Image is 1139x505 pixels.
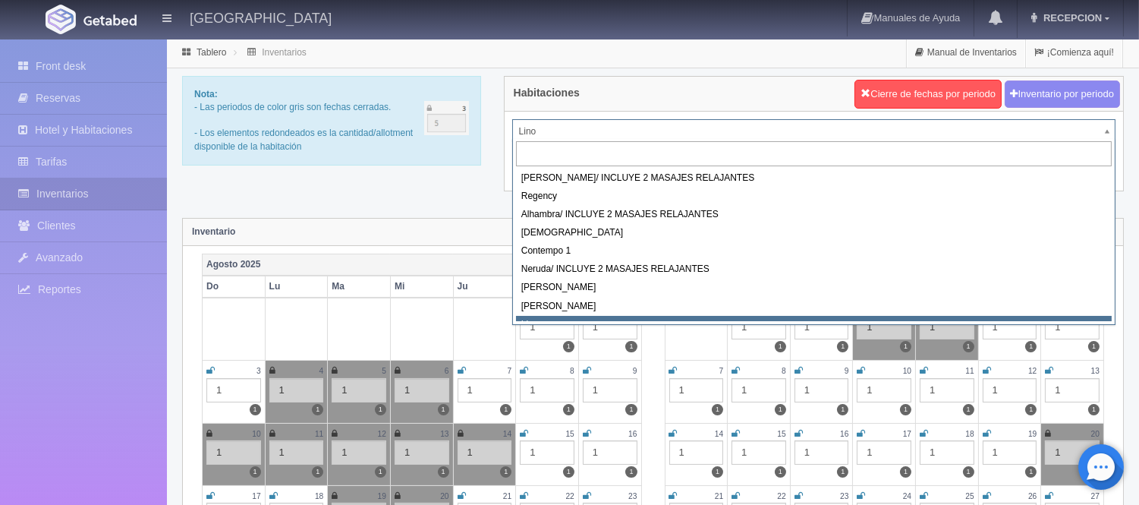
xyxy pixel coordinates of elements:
[516,206,1112,224] div: Alhambra/ INCLUYE 2 MASAJES RELAJANTES
[516,224,1112,242] div: [DEMOGRAPHIC_DATA]
[516,279,1112,297] div: [PERSON_NAME]
[516,188,1112,206] div: Regency
[516,242,1112,260] div: Contempo 1
[516,316,1112,334] div: Lino
[516,298,1112,316] div: [PERSON_NAME]
[516,260,1112,279] div: Neruda/ INCLUYE 2 MASAJES RELAJANTES
[516,169,1112,188] div: [PERSON_NAME]/ INCLUYE 2 MASAJES RELAJANTES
